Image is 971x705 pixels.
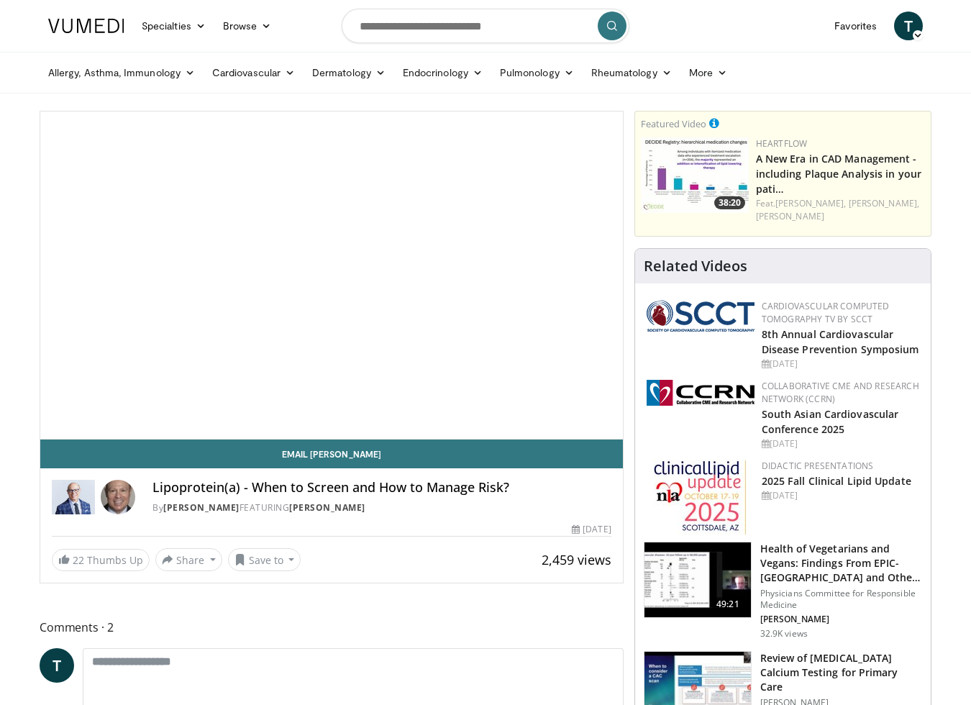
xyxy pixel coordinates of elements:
[152,501,611,514] div: By FEATURING
[760,588,922,611] p: Physicians Committee for Responsible Medicine
[101,480,135,514] img: Avatar
[304,58,394,87] a: Dermatology
[52,480,95,514] img: Dr. Robert S. Rosenson
[647,300,755,332] img: 51a70120-4f25-49cc-93a4-67582377e75f.png.150x105_q85_autocrop_double_scale_upscale_version-0.2.png
[394,58,491,87] a: Endocrinology
[644,542,751,617] img: 606f2b51-b844-428b-aa21-8c0c72d5a896.150x105_q85_crop-smart_upscale.jpg
[228,548,301,571] button: Save to
[762,437,919,450] div: [DATE]
[214,12,281,40] a: Browse
[40,112,623,440] video-js: Video Player
[756,197,925,223] div: Feat.
[40,58,204,87] a: Allergy, Asthma, Immunology
[762,358,919,370] div: [DATE]
[152,480,611,496] h4: Lipoprotein(a) - When to Screen and How to Manage Risk?
[491,58,583,87] a: Pulmonology
[756,210,824,222] a: [PERSON_NAME]
[40,618,624,637] span: Comments 2
[48,19,124,33] img: VuMedi Logo
[762,460,919,473] div: Didactic Presentations
[204,58,304,87] a: Cardiovascular
[583,58,680,87] a: Rheumatology
[849,197,919,209] a: [PERSON_NAME],
[760,614,922,625] p: [PERSON_NAME]
[133,12,214,40] a: Specialties
[644,258,747,275] h4: Related Videos
[641,137,749,213] a: 38:20
[714,196,745,209] span: 38:20
[40,440,623,468] a: Email [PERSON_NAME]
[762,489,919,502] div: [DATE]
[647,380,755,406] img: a04ee3ba-8487-4636-b0fb-5e8d268f3737.png.150x105_q85_autocrop_double_scale_upscale_version-0.2.png
[572,523,611,536] div: [DATE]
[756,152,921,196] a: A New Era in CAD Management - including Plaque Analysis in your pati…
[894,12,923,40] a: T
[163,501,240,514] a: [PERSON_NAME]
[762,407,899,436] a: South Asian Cardiovascular Conference 2025
[760,651,922,694] h3: Review of [MEDICAL_DATA] Calcium Testing for Primary Care
[654,460,747,535] img: d65bce67-f81a-47c5-b47d-7b8806b59ca8.jpg.150x105_q85_autocrop_double_scale_upscale_version-0.2.jpg
[52,549,150,571] a: 22 Thumbs Up
[680,58,736,87] a: More
[289,501,365,514] a: [PERSON_NAME]
[762,380,919,405] a: Collaborative CME and Research Network (CCRN)
[641,137,749,213] img: 738d0e2d-290f-4d89-8861-908fb8b721dc.150x105_q85_crop-smart_upscale.jpg
[342,9,629,43] input: Search topics, interventions
[542,551,611,568] span: 2,459 views
[762,300,890,325] a: Cardiovascular Computed Tomography TV by SCCT
[775,197,846,209] a: [PERSON_NAME],
[711,597,745,611] span: 49:21
[826,12,885,40] a: Favorites
[641,117,706,130] small: Featured Video
[760,628,808,640] p: 32.9K views
[762,474,911,488] a: 2025 Fall Clinical Lipid Update
[73,553,84,567] span: 22
[760,542,922,585] h3: Health of Vegetarians and Vegans: Findings From EPIC-[GEOGRAPHIC_DATA] and Othe…
[155,548,222,571] button: Share
[40,648,74,683] a: T
[756,137,808,150] a: Heartflow
[644,542,922,640] a: 49:21 Health of Vegetarians and Vegans: Findings From EPIC-[GEOGRAPHIC_DATA] and Othe… Physicians...
[762,327,919,356] a: 8th Annual Cardiovascular Disease Prevention Symposium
